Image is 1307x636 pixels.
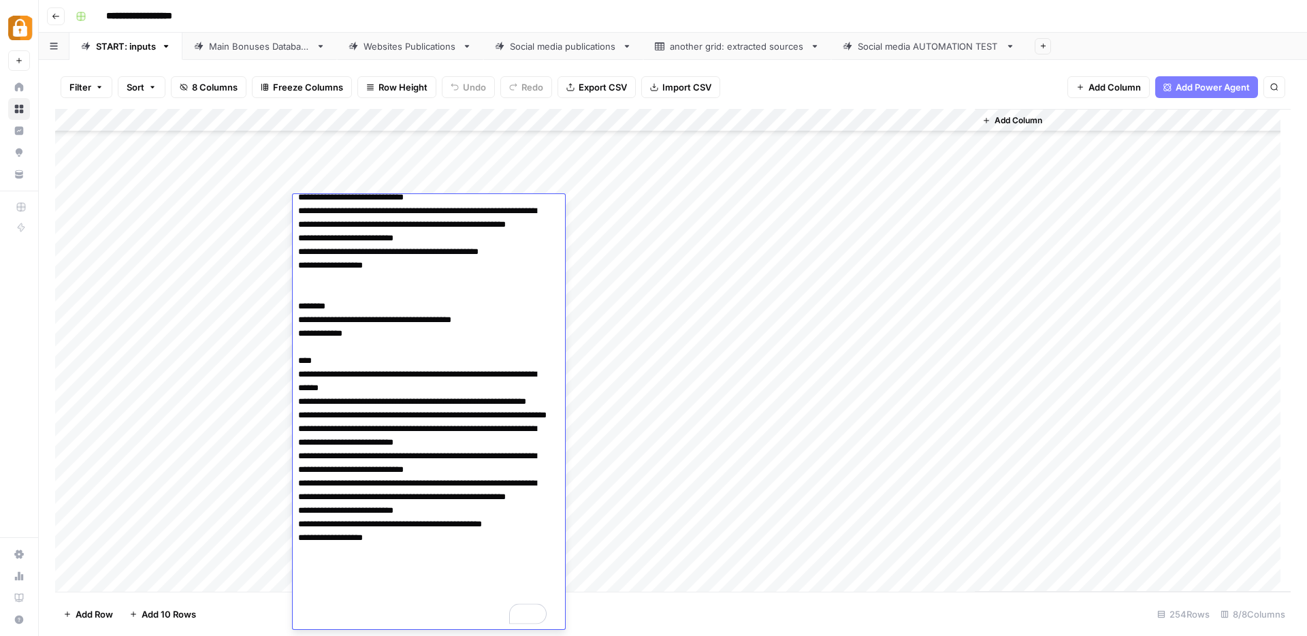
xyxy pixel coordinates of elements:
[1067,76,1150,98] button: Add Column
[69,33,182,60] a: START: inputs
[643,33,831,60] a: another grid: extracted sources
[61,76,112,98] button: Filter
[209,39,310,53] div: Main Bonuses Database
[1088,80,1141,94] span: Add Column
[8,543,30,565] a: Settings
[8,609,30,631] button: Help + Support
[831,33,1027,60] a: Social media AUTOMATION TEST
[252,76,352,98] button: Freeze Columns
[1155,76,1258,98] button: Add Power Agent
[171,76,246,98] button: 8 Columns
[76,607,113,621] span: Add Row
[500,76,552,98] button: Redo
[192,80,238,94] span: 8 Columns
[337,33,483,60] a: Websites Publications
[463,80,486,94] span: Undo
[55,603,121,625] button: Add Row
[121,603,204,625] button: Add 10 Rows
[8,565,30,587] a: Usage
[8,98,30,120] a: Browse
[1176,80,1250,94] span: Add Power Agent
[293,25,555,629] textarea: To enrich screen reader interactions, please activate Accessibility in Grammarly extension settings
[8,120,30,142] a: Insights
[8,11,30,45] button: Workspace: Adzz
[558,76,636,98] button: Export CSV
[273,80,343,94] span: Freeze Columns
[641,76,720,98] button: Import CSV
[378,80,427,94] span: Row Height
[96,39,156,53] div: START: inputs
[510,39,617,53] div: Social media publications
[69,80,91,94] span: Filter
[670,39,805,53] div: another grid: extracted sources
[8,163,30,185] a: Your Data
[483,33,643,60] a: Social media publications
[995,114,1042,127] span: Add Column
[8,587,30,609] a: Learning Hub
[8,142,30,163] a: Opportunities
[8,16,33,40] img: Adzz Logo
[182,33,337,60] a: Main Bonuses Database
[977,112,1048,129] button: Add Column
[127,80,144,94] span: Sort
[521,80,543,94] span: Redo
[1215,603,1291,625] div: 8/8 Columns
[357,76,436,98] button: Row Height
[142,607,196,621] span: Add 10 Rows
[858,39,1000,53] div: Social media AUTOMATION TEST
[579,80,627,94] span: Export CSV
[8,76,30,98] a: Home
[662,80,711,94] span: Import CSV
[1152,603,1215,625] div: 254 Rows
[364,39,457,53] div: Websites Publications
[442,76,495,98] button: Undo
[118,76,165,98] button: Sort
